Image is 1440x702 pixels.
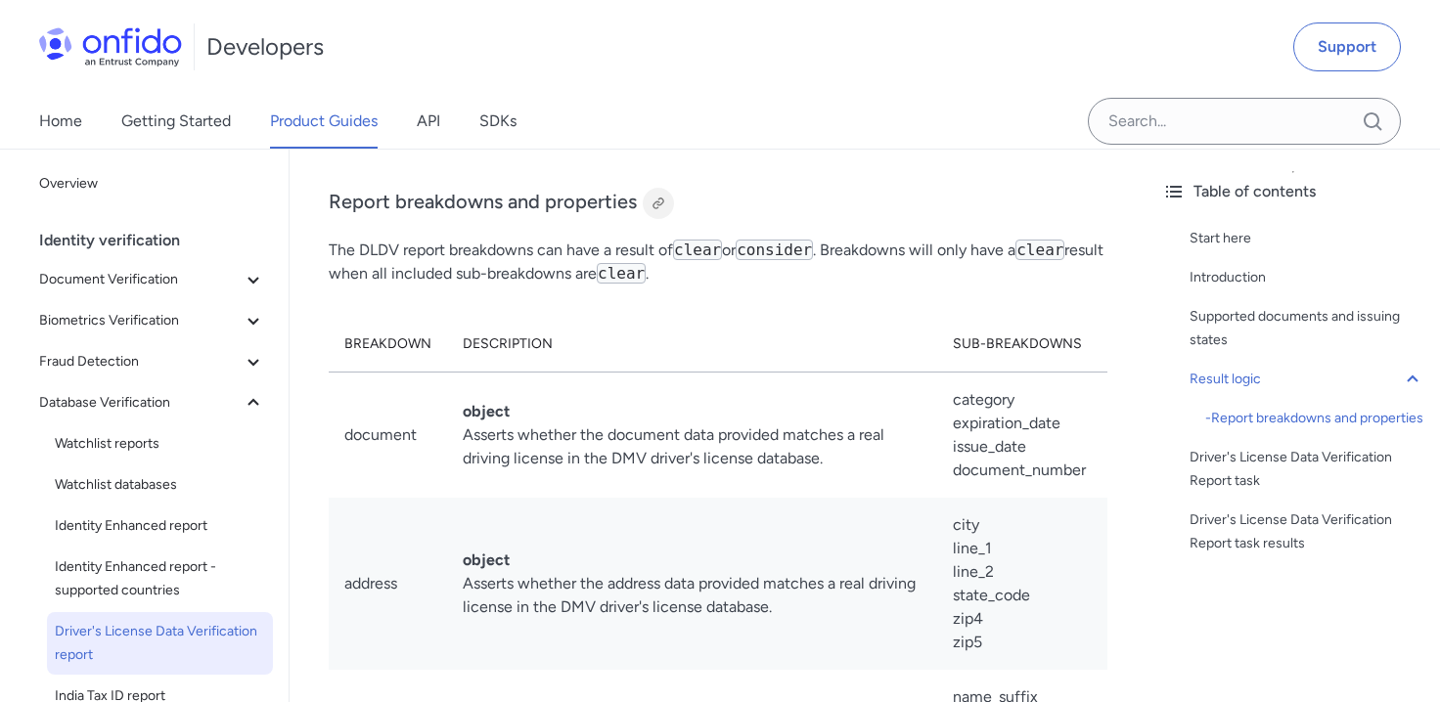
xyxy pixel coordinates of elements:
[47,424,273,463] a: Watchlist reports
[39,94,82,149] a: Home
[463,550,510,569] strong: object
[39,268,242,291] span: Document Verification
[1088,98,1401,145] input: Onfido search input field
[39,350,242,373] span: Fraud Detection
[329,239,1107,285] p: The DLDV report breakdowns can have a result of or . Breakdowns will only have a result when all ...
[463,402,510,420] strong: object
[937,317,1107,373] th: sub-breakdowns
[47,465,273,505] a: Watchlist databases
[31,260,273,299] button: Document Verification
[31,301,273,340] button: Biometrics Verification
[1190,446,1424,493] a: Driver's License Data Verification Report task
[1190,266,1424,289] a: Introduction
[39,221,281,260] div: Identity verification
[937,498,1107,670] td: city line_1 line_2 state_code zip4 zip5
[39,172,265,196] span: Overview
[447,317,937,373] th: description
[121,94,231,149] a: Getting Started
[447,498,937,670] td: Asserts whether the address data provided matches a real driving license in the DMV driver's lice...
[39,27,182,66] img: Onfido Logo
[47,612,273,675] a: Driver's License Data Verification report
[597,263,646,284] code: clear
[55,432,265,456] span: Watchlist reports
[55,555,265,602] span: Identity Enhanced report - supported countries
[1190,368,1424,391] a: Result logic
[1162,180,1424,203] div: Table of contents
[329,188,1107,219] h3: Report breakdowns and properties
[447,373,937,499] td: Asserts whether the document data provided matches a real driving license in the DMV driver's lic...
[55,514,265,538] span: Identity Enhanced report
[39,391,242,415] span: Database Verification
[1190,227,1424,250] a: Start here
[55,620,265,667] span: Driver's License Data Verification report
[1205,407,1424,430] div: - Report breakdowns and properties
[1015,240,1064,260] code: clear
[31,342,273,381] button: Fraud Detection
[206,31,324,63] h1: Developers
[1190,305,1424,352] a: Supported documents and issuing states
[329,317,447,373] th: Breakdown
[937,373,1107,499] td: category expiration_date issue_date document_number
[47,506,273,546] a: Identity Enhanced report
[270,94,378,149] a: Product Guides
[39,309,242,332] span: Biometrics Verification
[1293,22,1401,71] a: Support
[479,94,517,149] a: SDKs
[417,94,440,149] a: API
[1190,508,1424,555] a: Driver's License Data Verification Report task results
[329,373,447,499] td: document
[31,383,273,422] button: Database Verification
[329,498,447,670] td: address
[47,548,273,610] a: Identity Enhanced report - supported countries
[1205,407,1424,430] a: -Report breakdowns and properties
[673,240,722,260] code: clear
[55,473,265,497] span: Watchlist databases
[736,240,813,260] code: consider
[31,164,273,203] a: Overview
